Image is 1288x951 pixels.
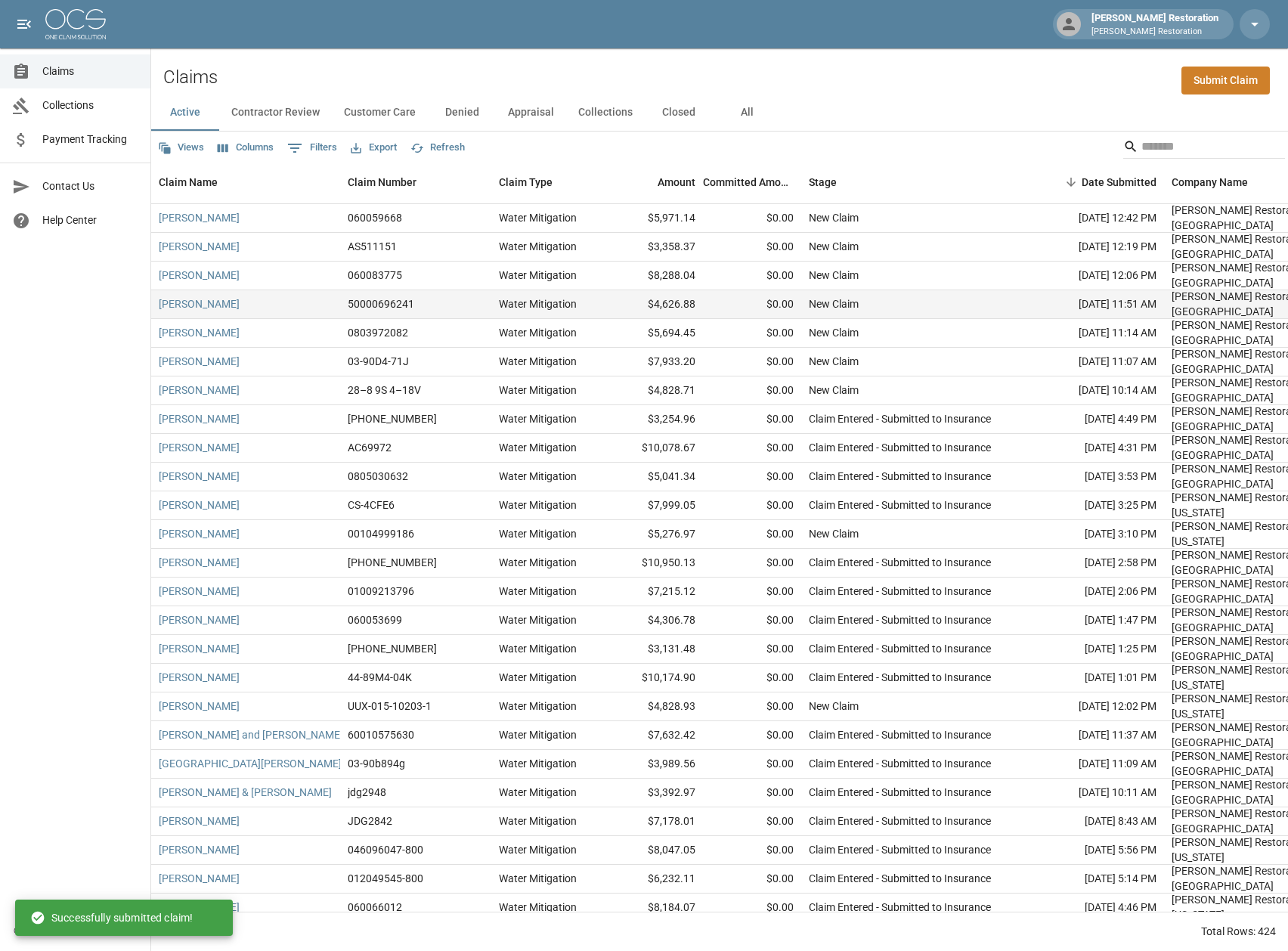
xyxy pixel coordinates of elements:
[809,756,991,771] div: Claim Entered - Submitted to Insurance
[703,606,801,635] div: $0.00
[159,526,240,541] a: [PERSON_NAME]
[703,779,801,807] div: $0.00
[703,692,801,721] div: $0.00
[809,842,991,857] div: Claim Entered - Submitted to Insurance
[809,526,859,541] div: New Claim
[499,268,577,283] div: Water Mitigation
[499,699,577,714] div: Water Mitigation
[809,670,991,685] div: Claim Entered - Submitted to Insurance
[809,727,991,742] div: Claim Entered - Submitted to Insurance
[159,555,240,570] a: [PERSON_NAME]
[1028,807,1164,836] div: [DATE] 8:43 AM
[605,692,703,721] div: $4,828.93
[348,411,437,426] div: 01-009-245402
[605,807,703,836] div: $7,178.01
[703,807,801,836] div: $0.00
[348,239,397,254] div: AS511151
[809,210,859,225] div: New Claim
[809,469,991,484] div: Claim Entered - Submitted to Insurance
[159,727,343,742] a: [PERSON_NAME] and [PERSON_NAME]
[703,836,801,865] div: $0.00
[159,813,240,829] a: [PERSON_NAME]
[1028,894,1164,922] div: [DATE] 4:46 PM
[1028,405,1164,434] div: [DATE] 4:49 PM
[703,635,801,664] div: $0.00
[151,161,340,203] div: Claim Name
[605,233,703,262] div: $3,358.37
[605,779,703,807] div: $3,392.97
[605,894,703,922] div: $8,184.07
[703,434,801,463] div: $0.00
[1091,26,1218,39] p: [PERSON_NAME] Restoration
[1028,463,1164,491] div: [DATE] 3:53 PM
[159,296,240,311] a: [PERSON_NAME]
[703,865,801,894] div: $0.00
[499,354,577,369] div: Water Mitigation
[1028,348,1164,376] div: [DATE] 11:07 AM
[1028,262,1164,290] div: [DATE] 12:06 PM
[159,411,240,426] a: [PERSON_NAME]
[605,491,703,520] div: $7,999.05
[809,161,837,203] div: Stage
[703,721,801,750] div: $0.00
[159,383,240,398] a: [PERSON_NAME]
[703,491,801,520] div: $0.00
[605,721,703,750] div: $7,632.42
[348,383,421,398] div: 28–8 9S 4–18V
[703,750,801,779] div: $0.00
[658,161,695,203] div: Amount
[491,161,605,203] div: Claim Type
[645,94,713,131] button: Closed
[605,348,703,376] div: $7,933.20
[703,405,801,434] div: $0.00
[499,584,577,599] div: Water Mitigation
[1028,376,1164,405] div: [DATE] 10:14 AM
[159,210,240,225] a: [PERSON_NAME]
[42,132,138,147] span: Payment Tracking
[809,268,859,283] div: New Claim
[348,584,414,599] div: 01009213796
[499,727,577,742] div: Water Mitigation
[809,813,991,829] div: Claim Entered - Submitted to Insurance
[1123,135,1285,162] div: Search
[703,319,801,348] div: $0.00
[499,785,577,800] div: Water Mitigation
[1028,549,1164,578] div: [DATE] 2:58 PM
[499,497,577,513] div: Water Mitigation
[1028,721,1164,750] div: [DATE] 11:37 AM
[605,434,703,463] div: $10,078.67
[348,469,408,484] div: 0805030632
[348,842,423,857] div: 046096047-800
[340,161,491,203] div: Claim Number
[1028,161,1164,203] div: Date Submitted
[499,641,577,656] div: Water Mitigation
[496,94,566,131] button: Appraisal
[605,578,703,606] div: $7,215.12
[605,204,703,233] div: $5,971.14
[605,664,703,692] div: $10,174.90
[159,239,240,254] a: [PERSON_NAME]
[348,526,414,541] div: 00104999186
[809,325,859,340] div: New Claim
[159,325,240,340] a: [PERSON_NAME]
[703,161,801,203] div: Committed Amount
[703,290,801,319] div: $0.00
[1028,750,1164,779] div: [DATE] 11:09 AM
[348,325,408,340] div: 0803972082
[703,233,801,262] div: $0.00
[703,894,801,922] div: $0.00
[703,463,801,491] div: $0.00
[1028,779,1164,807] div: [DATE] 10:11 AM
[348,813,392,829] div: JDG2842
[605,606,703,635] div: $4,306.78
[1028,664,1164,692] div: [DATE] 1:01 PM
[1028,204,1164,233] div: [DATE] 12:42 PM
[703,578,801,606] div: $0.00
[809,584,991,599] div: Claim Entered - Submitted to Insurance
[159,871,240,886] a: [PERSON_NAME]
[499,612,577,627] div: Water Mitigation
[499,555,577,570] div: Water Mitigation
[42,98,138,113] span: Collections
[1028,491,1164,520] div: [DATE] 3:25 PM
[703,161,794,203] div: Committed Amount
